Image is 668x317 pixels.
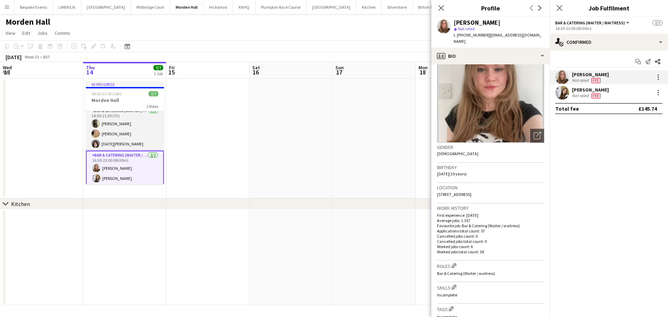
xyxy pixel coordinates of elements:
[437,144,544,150] h3: Gender
[11,200,30,207] div: Kitchen
[382,0,413,14] button: Silverstone
[86,81,164,184] app-job-card: In progress09:00-23:00 (14h)7/7Morden Hall3 Roles09:00-20:30 (11h30m)[PERSON_NAME][PERSON_NAME]Ba...
[86,64,95,71] span: Thu
[146,104,158,109] span: 3 Roles
[2,68,12,76] span: 13
[550,3,668,13] h3: Job Fulfilment
[85,68,95,76] span: 14
[6,30,15,36] span: View
[437,249,544,254] p: Worked jobs total count: 38
[3,29,18,38] a: View
[454,32,542,44] span: | [EMAIL_ADDRESS][DOMAIN_NAME]
[255,0,307,14] button: Plumpton Race Course
[437,218,544,223] p: Average jobs: 1.357
[204,0,233,14] button: Hickstead
[86,107,164,151] app-card-role: Bar & Catering (Waiter / waitress)3/314:30-21:30 (7h)[PERSON_NAME][PERSON_NAME][DATE][PERSON_NAME]
[154,71,163,76] div: 1 Job
[437,213,544,218] p: First experience: [DATE]
[14,0,53,14] button: Bespoke Events
[149,91,158,96] span: 7/7
[23,54,40,60] span: Week 33
[437,233,544,239] p: Cancelled jobs count: 0
[437,292,544,298] p: Incomplete
[168,68,175,76] span: 15
[437,223,544,228] p: Favourite job: Bar & Catering (Waiter / waitress)
[437,164,544,171] h3: Birthday
[437,284,544,291] h3: Skills
[431,48,550,64] div: Bio
[431,3,550,13] h3: Profile
[550,34,668,50] div: Confirmed
[437,228,544,233] p: Applications total count: 57
[591,93,601,98] span: Fee
[437,184,544,191] h3: Location
[437,151,478,156] span: [DEMOGRAPHIC_DATA]
[437,244,544,249] p: Worked jobs count: 6
[307,0,356,14] button: [GEOGRAPHIC_DATA]
[413,0,457,14] button: British Motor Show
[251,68,260,76] span: 16
[334,68,344,76] span: 17
[169,64,175,71] span: Fri
[6,17,50,27] h1: Morden Hall
[22,30,30,36] span: Edit
[437,271,495,276] span: Bar & Catering (Waiter / waitress)
[3,64,12,71] span: Wed
[131,0,170,14] button: Millbridge Court
[170,0,204,14] button: Morden Hall
[252,64,260,71] span: Sat
[335,64,344,71] span: Sun
[81,0,131,14] button: [GEOGRAPHIC_DATA]
[454,32,490,38] span: t. [PHONE_NUMBER]
[454,19,500,26] div: [PERSON_NAME]
[437,239,544,244] p: Cancelled jobs total count: 0
[555,20,630,25] button: Bar & Catering (Waiter / waitress)
[417,68,428,76] span: 18
[86,151,164,186] app-card-role: Bar & Catering (Waiter / waitress)2/216:30-23:00 (6h30m)[PERSON_NAME][PERSON_NAME]
[52,29,73,38] a: Comms
[437,205,544,211] h3: Work history
[437,171,467,176] span: [DATE] (19 years)
[6,54,22,61] div: [DATE]
[19,29,33,38] a: Edit
[555,26,662,31] div: 16:30-23:00 (6h30m)
[590,78,602,83] div: Crew has different fees then in role
[43,54,50,60] div: BST
[53,0,81,14] button: LIMEKILN
[419,64,428,71] span: Mon
[34,29,50,38] a: Jobs
[437,192,471,197] span: [STREET_ADDRESS]
[233,0,255,14] button: KKHQ
[37,30,48,36] span: Jobs
[86,97,164,103] h3: Morden Hall
[92,91,122,96] span: 09:00-23:00 (14h)
[638,105,657,112] div: £145.74
[572,87,609,93] div: [PERSON_NAME]
[590,93,602,98] div: Crew has different fees then in role
[437,262,544,269] h3: Roles
[86,81,164,87] div: In progress
[653,20,662,25] span: 7/7
[153,65,163,70] span: 7/7
[530,129,544,143] div: Open photos pop-in
[55,30,70,36] span: Comms
[555,20,625,25] span: Bar & Catering (Waiter / waitress)
[458,26,475,31] span: Not rated
[572,78,590,83] div: Not rated
[591,78,601,83] span: Fee
[437,38,544,143] img: Crew avatar or photo
[437,305,544,312] h3: Tags
[555,105,579,112] div: Total fee
[356,0,382,14] button: Kitchen
[572,93,590,98] div: Not rated
[572,71,609,78] div: [PERSON_NAME]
